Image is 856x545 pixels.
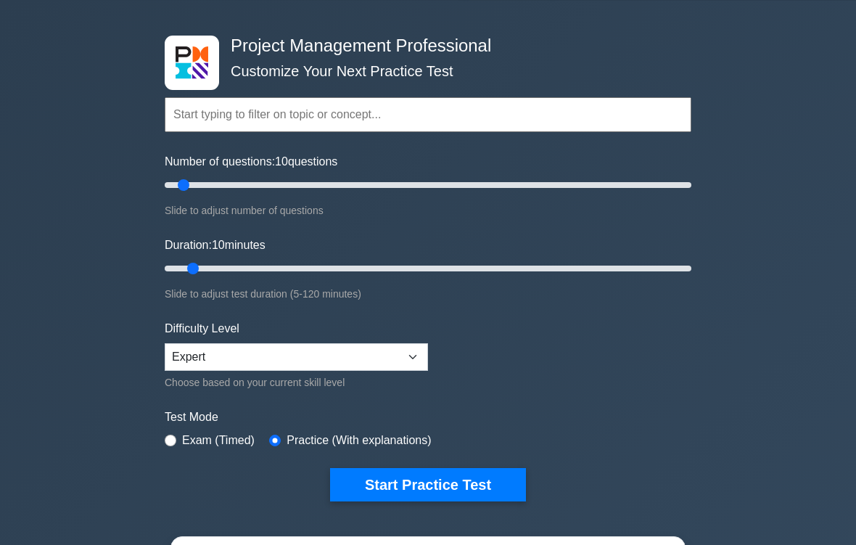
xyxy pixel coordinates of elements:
h4: Project Management Professional [225,36,620,57]
div: Choose based on your current skill level [165,374,428,392]
label: Test Mode [165,409,691,427]
button: Start Practice Test [330,469,526,502]
label: Duration: minutes [165,237,266,255]
div: Slide to adjust test duration (5-120 minutes) [165,286,691,303]
label: Exam (Timed) [182,433,255,450]
label: Practice (With explanations) [287,433,431,450]
div: Slide to adjust number of questions [165,202,691,220]
span: 10 [275,156,288,168]
input: Start typing to filter on topic or concept... [165,98,691,133]
label: Difficulty Level [165,321,239,338]
label: Number of questions: questions [165,154,337,171]
span: 10 [212,239,225,252]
